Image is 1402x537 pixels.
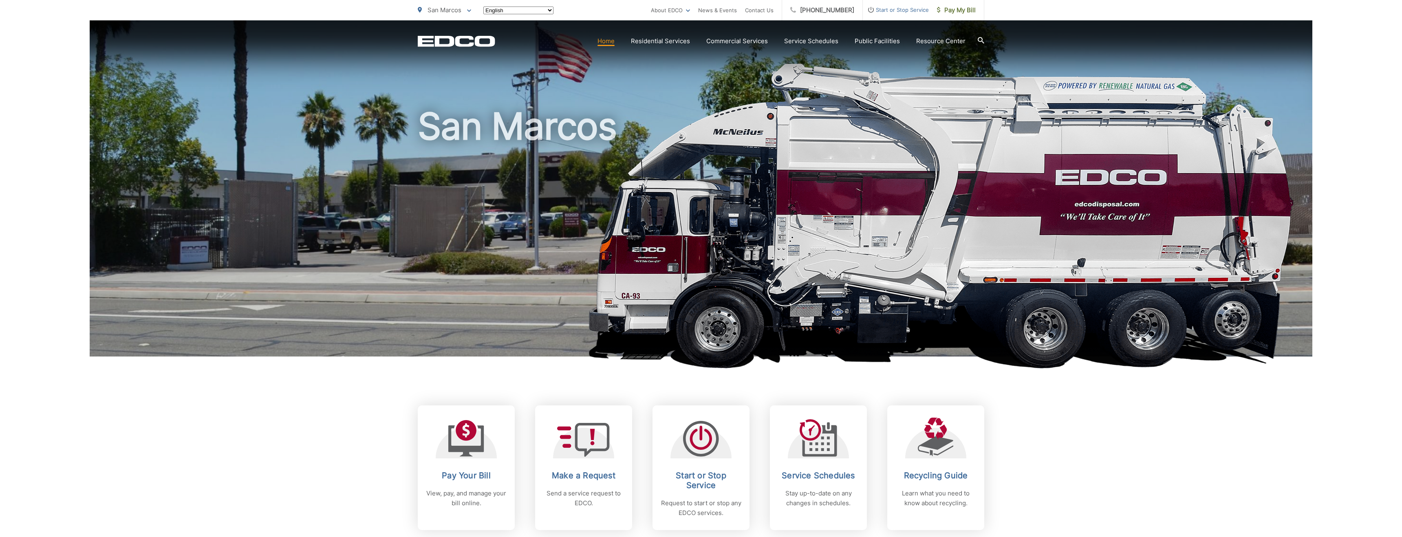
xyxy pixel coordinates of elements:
a: Contact Us [745,5,774,15]
a: News & Events [698,5,737,15]
h2: Service Schedules [778,471,859,480]
a: Public Facilities [855,36,900,46]
a: Recycling Guide Learn what you need to know about recycling. [887,405,984,530]
span: Pay My Bill [937,5,976,15]
span: San Marcos [428,6,461,14]
a: Commercial Services [706,36,768,46]
h1: San Marcos [418,106,984,364]
a: Service Schedules Stay up-to-date on any changes in schedules. [770,405,867,530]
p: Request to start or stop any EDCO services. [661,498,741,518]
a: Home [597,36,615,46]
p: Learn what you need to know about recycling. [895,489,976,508]
a: Residential Services [631,36,690,46]
a: Make a Request Send a service request to EDCO. [535,405,632,530]
p: View, pay, and manage your bill online. [426,489,507,508]
select: Select a language [483,7,553,14]
h2: Recycling Guide [895,471,976,480]
p: Stay up-to-date on any changes in schedules. [778,489,859,508]
a: Service Schedules [784,36,838,46]
p: Send a service request to EDCO. [543,489,624,508]
h2: Start or Stop Service [661,471,741,490]
h2: Pay Your Bill [426,471,507,480]
a: Resource Center [916,36,966,46]
h2: Make a Request [543,471,624,480]
a: About EDCO [651,5,690,15]
a: EDCD logo. Return to the homepage. [418,35,495,47]
a: Pay Your Bill View, pay, and manage your bill online. [418,405,515,530]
